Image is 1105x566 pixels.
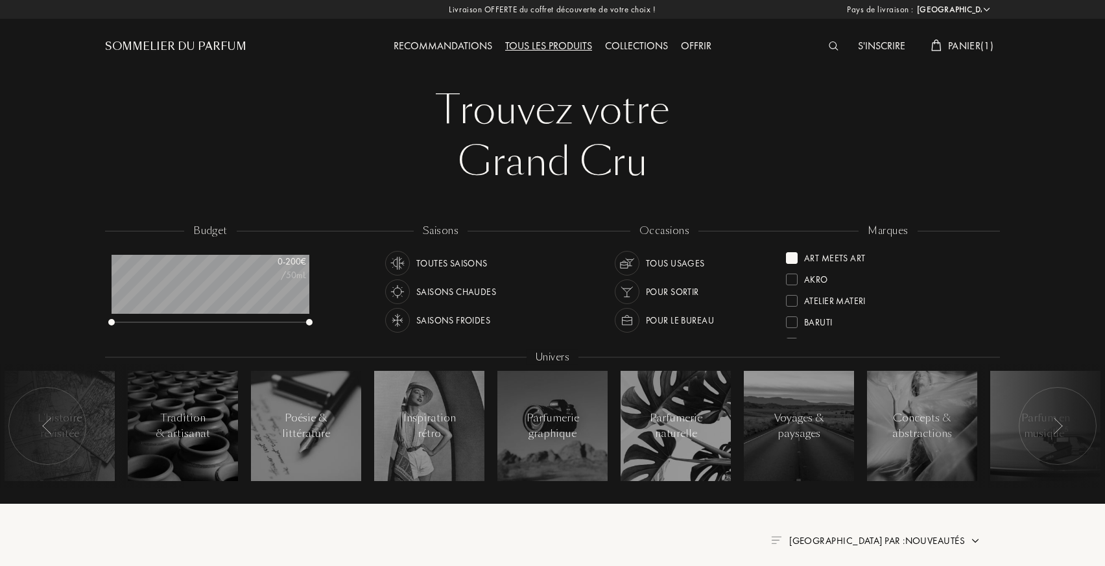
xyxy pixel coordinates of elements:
div: Tous usages [646,251,705,276]
div: Parfumerie naturelle [648,410,704,442]
img: usage_season_hot_white.svg [388,283,407,301]
div: Tous les produits [499,38,599,55]
img: usage_occasion_party_white.svg [618,283,636,301]
div: Pour sortir [646,279,699,304]
a: Tous les produits [499,39,599,53]
div: Akro [804,268,828,286]
div: Poésie & littérature [279,410,334,442]
a: Offrir [674,39,718,53]
img: cart_white.svg [931,40,942,51]
div: Baruti [804,311,833,329]
div: Pour le bureau [646,308,714,333]
div: saisons [414,224,468,239]
div: Offrir [674,38,718,55]
div: Parfumerie graphique [525,410,580,442]
div: Binet-Papillon [804,333,868,350]
a: Collections [599,39,674,53]
div: Art Meets Art [804,247,865,265]
div: Inspiration rétro [402,410,457,442]
div: Recommandations [387,38,499,55]
img: usage_season_average_white.svg [388,254,407,272]
img: filter_by.png [771,536,781,544]
div: Toutes saisons [416,251,488,276]
div: Trouvez votre [115,84,990,136]
a: Sommelier du Parfum [105,39,246,54]
img: arr_left.svg [42,418,53,434]
div: Grand Cru [115,136,990,188]
div: Univers [527,350,578,365]
a: S'inscrire [851,39,912,53]
img: search_icn_white.svg [829,41,838,51]
span: [GEOGRAPHIC_DATA] par : Nouveautés [789,534,965,547]
div: 0 - 200 € [241,255,306,268]
span: Panier ( 1 ) [948,39,993,53]
div: Atelier Materi [804,290,866,307]
div: marques [859,224,917,239]
div: Saisons chaudes [416,279,496,304]
img: arr_left.svg [1052,418,1063,434]
img: usage_occasion_work_white.svg [618,311,636,329]
img: usage_season_cold_white.svg [388,311,407,329]
div: budget [184,224,237,239]
div: Voyages & paysages [772,410,827,442]
div: Concepts & abstractions [892,410,952,442]
div: S'inscrire [851,38,912,55]
div: /50mL [241,268,306,282]
div: Collections [599,38,674,55]
img: arrow.png [970,536,980,546]
img: usage_occasion_all_white.svg [618,254,636,272]
a: Recommandations [387,39,499,53]
div: Saisons froides [416,308,490,333]
div: occasions [630,224,698,239]
span: Pays de livraison : [847,3,914,16]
